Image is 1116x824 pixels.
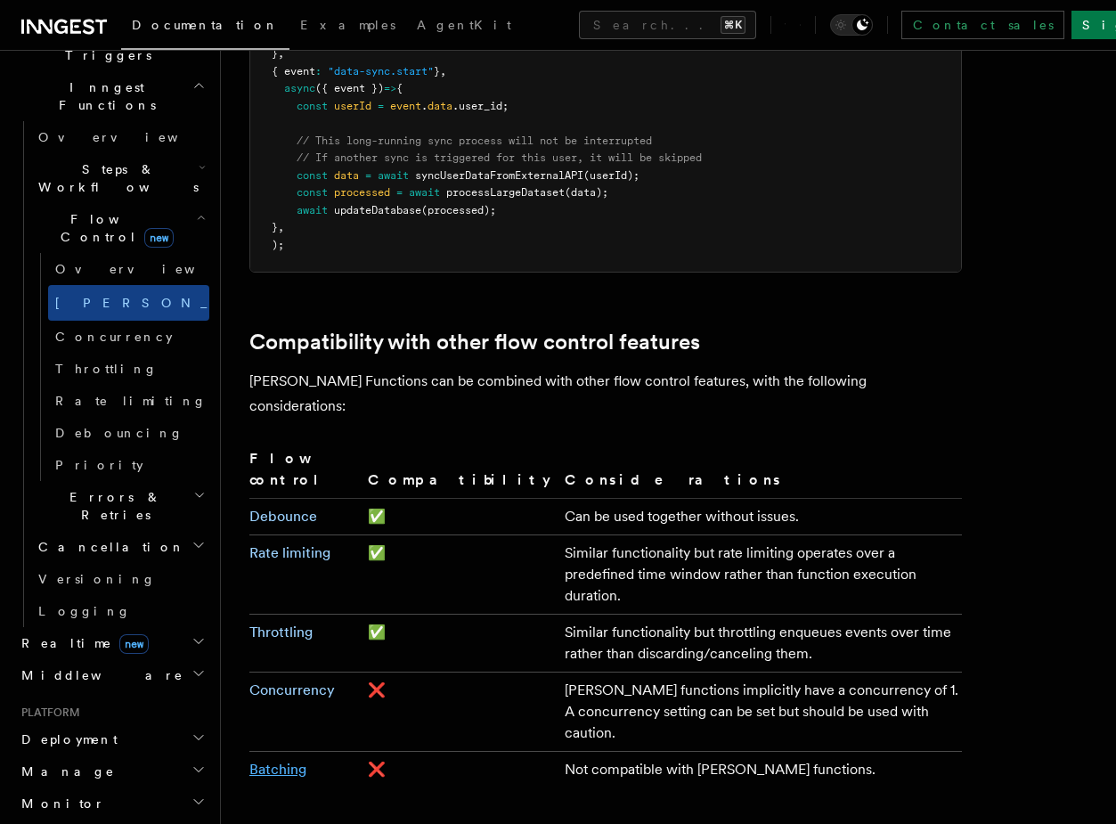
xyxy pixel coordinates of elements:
[55,362,158,376] span: Throttling
[31,153,209,203] button: Steps & Workflows
[297,100,328,112] span: const
[132,18,279,32] span: Documentation
[361,673,558,752] td: ❌
[249,508,317,525] a: Debounce
[48,385,209,417] a: Rate limiting
[31,481,209,531] button: Errors & Retries
[297,186,328,199] span: const
[249,681,335,698] a: Concurrency
[415,169,583,182] span: syncUserDataFromExternalAPI
[14,787,209,820] button: Monitor
[38,604,131,618] span: Logging
[48,321,209,353] a: Concurrency
[31,160,199,196] span: Steps & Workflows
[378,100,384,112] span: =
[334,186,390,199] span: processed
[272,65,315,78] span: { event
[14,795,105,812] span: Monitor
[361,499,558,535] td: ✅
[406,5,522,48] a: AgentKit
[428,100,452,112] span: data
[48,253,209,285] a: Overview
[297,135,652,147] span: // This long-running sync process will not be interrupted
[361,752,558,788] td: ❌
[328,65,434,78] span: "data-sync.start"
[315,65,322,78] span: :
[249,624,313,640] a: Throttling
[901,11,1064,39] a: Contact sales
[579,11,756,39] button: Search...⌘K
[361,535,558,615] td: ✅
[378,169,409,182] span: await
[48,449,209,481] a: Priority
[421,204,496,216] span: (processed);
[38,572,156,586] span: Versioning
[272,239,284,251] span: );
[14,755,209,787] button: Manage
[31,531,209,563] button: Cancellation
[558,499,962,535] td: Can be used together without issues.
[14,723,209,755] button: Deployment
[278,47,284,60] span: ,
[334,100,371,112] span: userId
[249,330,700,355] a: Compatibility with other flow control features
[278,221,284,233] span: ,
[558,535,962,615] td: Similar functionality but rate limiting operates over a predefined time window rather than functi...
[55,262,239,276] span: Overview
[31,563,209,595] a: Versioning
[31,595,209,627] a: Logging
[55,330,173,344] span: Concurrency
[565,186,608,199] span: (data);
[365,169,371,182] span: =
[297,204,328,216] span: await
[417,18,511,32] span: AgentKit
[249,544,330,561] a: Rate limiting
[55,458,143,472] span: Priority
[14,730,118,748] span: Deployment
[31,203,209,253] button: Flow Controlnew
[55,426,183,440] span: Debouncing
[440,65,446,78] span: ,
[558,447,962,499] th: Considerations
[272,221,278,233] span: }
[446,186,565,199] span: processLargeDataset
[144,228,174,248] span: new
[315,82,384,94] span: ({ event })
[31,210,196,246] span: Flow Control
[249,369,962,419] p: [PERSON_NAME] Functions can be combined with other flow control features, with the following cons...
[409,186,440,199] span: await
[421,100,428,112] span: .
[390,100,421,112] span: event
[384,82,396,94] span: =>
[272,47,278,60] span: }
[38,130,222,144] span: Overview
[249,447,361,499] th: Flow control
[297,169,328,182] span: const
[48,353,209,385] a: Throttling
[721,16,745,34] kbd: ⌘K
[31,253,209,481] div: Flow Controlnew
[396,82,403,94] span: {
[31,538,185,556] span: Cancellation
[300,18,395,32] span: Examples
[14,634,149,652] span: Realtime
[361,447,558,499] th: Compatibility
[119,634,149,654] span: new
[14,659,209,691] button: Middleware
[361,615,558,673] td: ✅
[55,394,207,408] span: Rate limiting
[249,761,306,778] a: Batching
[830,14,873,36] button: Toggle dark mode
[434,65,440,78] span: }
[452,100,509,112] span: .user_id;
[14,706,80,720] span: Platform
[121,5,289,50] a: Documentation
[583,169,639,182] span: (userId);
[48,417,209,449] a: Debouncing
[14,627,209,659] button: Realtimenew
[396,186,403,199] span: =
[48,285,209,321] a: [PERSON_NAME]
[334,204,421,216] span: updateDatabase
[55,296,316,310] span: [PERSON_NAME]
[14,78,192,114] span: Inngest Functions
